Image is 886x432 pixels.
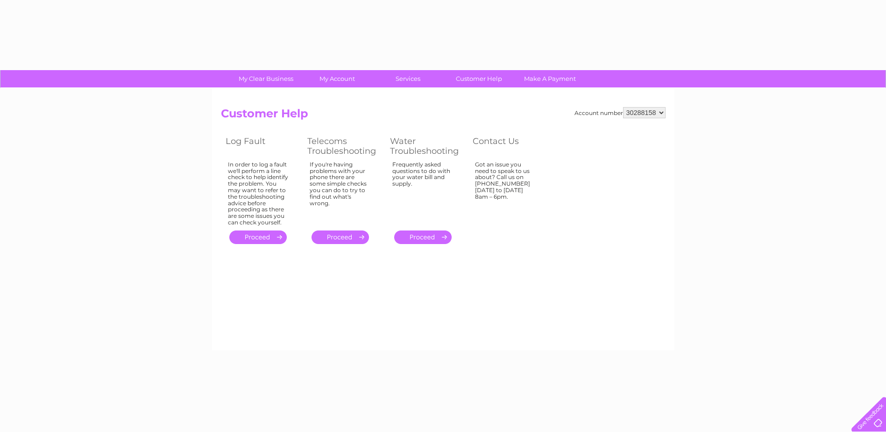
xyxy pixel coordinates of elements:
a: . [312,230,369,244]
th: Water Troubleshooting [385,134,468,158]
a: Services [369,70,447,87]
div: If you're having problems with your phone there are some simple checks you can do to try to find ... [310,161,371,222]
th: Contact Us [468,134,550,158]
div: In order to log a fault we'll perform a line check to help identify the problem. You may want to ... [228,161,289,226]
a: My Clear Business [227,70,305,87]
th: Log Fault [221,134,303,158]
div: Account number [574,107,666,118]
a: . [229,230,287,244]
a: My Account [298,70,376,87]
div: Got an issue you need to speak to us about? Call us on [PHONE_NUMBER] [DATE] to [DATE] 8am – 6pm. [475,161,536,222]
a: Make A Payment [511,70,588,87]
div: Frequently asked questions to do with your water bill and supply. [392,161,454,222]
th: Telecoms Troubleshooting [303,134,385,158]
h2: Customer Help [221,107,666,125]
a: . [394,230,452,244]
a: Customer Help [440,70,517,87]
